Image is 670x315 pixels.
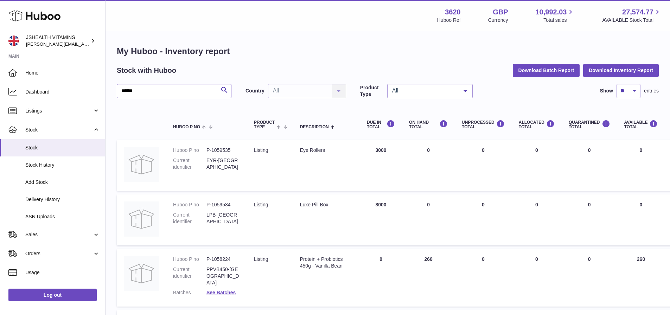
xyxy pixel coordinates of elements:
span: Sales [25,231,92,238]
td: 0 [455,140,512,191]
dt: Current identifier [173,266,206,286]
a: Log out [8,289,97,301]
dd: P-1058224 [206,256,240,263]
div: JSHEALTH VITAMINS [26,34,89,47]
label: Product Type [360,84,384,98]
dt: Huboo P no [173,147,206,154]
span: 0 [588,202,591,207]
div: Luxe Pill Box [300,201,353,208]
dt: Batches [173,289,206,296]
span: listing [254,147,268,153]
button: Download Inventory Report [583,64,659,77]
dd: P-1059534 [206,201,240,208]
button: Download Batch Report [513,64,580,77]
span: Huboo P no [173,125,200,129]
td: 8000 [360,194,402,245]
dt: Huboo P no [173,201,206,208]
td: 0 [512,140,562,191]
td: 0 [512,194,562,245]
span: Delivery History [25,196,100,203]
span: entries [644,88,659,94]
a: 10,992.03 Total sales [535,7,575,24]
div: Eye Rollers [300,147,353,154]
span: 0 [588,147,591,153]
span: Add Stock [25,179,100,186]
dt: Huboo P no [173,256,206,263]
dd: EYR-[GEOGRAPHIC_DATA] [206,157,240,171]
a: See Batches [206,290,236,295]
div: Huboo Ref [437,17,461,24]
div: Protein + Probiotics 450g - Vanilla Bean [300,256,353,269]
label: Show [600,88,613,94]
td: 0 [402,140,455,191]
span: Dashboard [25,89,100,95]
dd: PPVB450-[GEOGRAPHIC_DATA] [206,266,240,286]
strong: 3620 [445,7,461,17]
span: Total sales [543,17,575,24]
dd: P-1059535 [206,147,240,154]
span: [PERSON_NAME][EMAIL_ADDRESS][DOMAIN_NAME] [26,41,141,47]
td: 260 [617,249,665,307]
span: ASN Uploads [25,213,100,220]
div: UNPROCESSED Total [462,120,505,129]
td: 0 [617,194,665,245]
td: 0 [402,194,455,245]
span: 10,992.03 [535,7,567,17]
span: Stock [25,127,92,133]
span: Listings [25,108,92,114]
div: DUE IN TOTAL [367,120,395,129]
h2: Stock with Huboo [117,66,176,75]
h1: My Huboo - Inventory report [117,46,659,57]
span: Usage [25,269,100,276]
td: 0 [455,249,512,307]
a: 27,574.77 AVAILABLE Stock Total [602,7,662,24]
dd: LPB-[GEOGRAPHIC_DATA] [206,212,240,225]
span: listing [254,256,268,262]
div: ON HAND Total [409,120,448,129]
td: 260 [402,249,455,307]
td: 3000 [360,140,402,191]
span: listing [254,202,268,207]
span: Stock [25,144,100,151]
img: product image [124,256,159,291]
span: 27,574.77 [622,7,653,17]
dt: Current identifier [173,157,206,171]
span: Stock History [25,162,100,168]
img: product image [124,201,159,237]
img: francesca@jshealthvitamins.com [8,36,19,46]
div: Currency [488,17,508,24]
img: product image [124,147,159,182]
span: AVAILABLE Stock Total [602,17,662,24]
td: 0 [512,249,562,307]
td: 0 [455,194,512,245]
span: Description [300,125,329,129]
span: Home [25,70,100,76]
td: 0 [617,140,665,191]
div: QUARANTINED Total [569,120,610,129]
strong: GBP [493,7,508,17]
span: Product Type [254,120,275,129]
span: 0 [588,256,591,262]
dt: Current identifier [173,212,206,225]
td: 0 [360,249,402,307]
div: AVAILABLE Total [624,120,658,129]
span: Orders [25,250,92,257]
div: ALLOCATED Total [519,120,555,129]
span: All [390,87,458,94]
label: Country [245,88,264,94]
